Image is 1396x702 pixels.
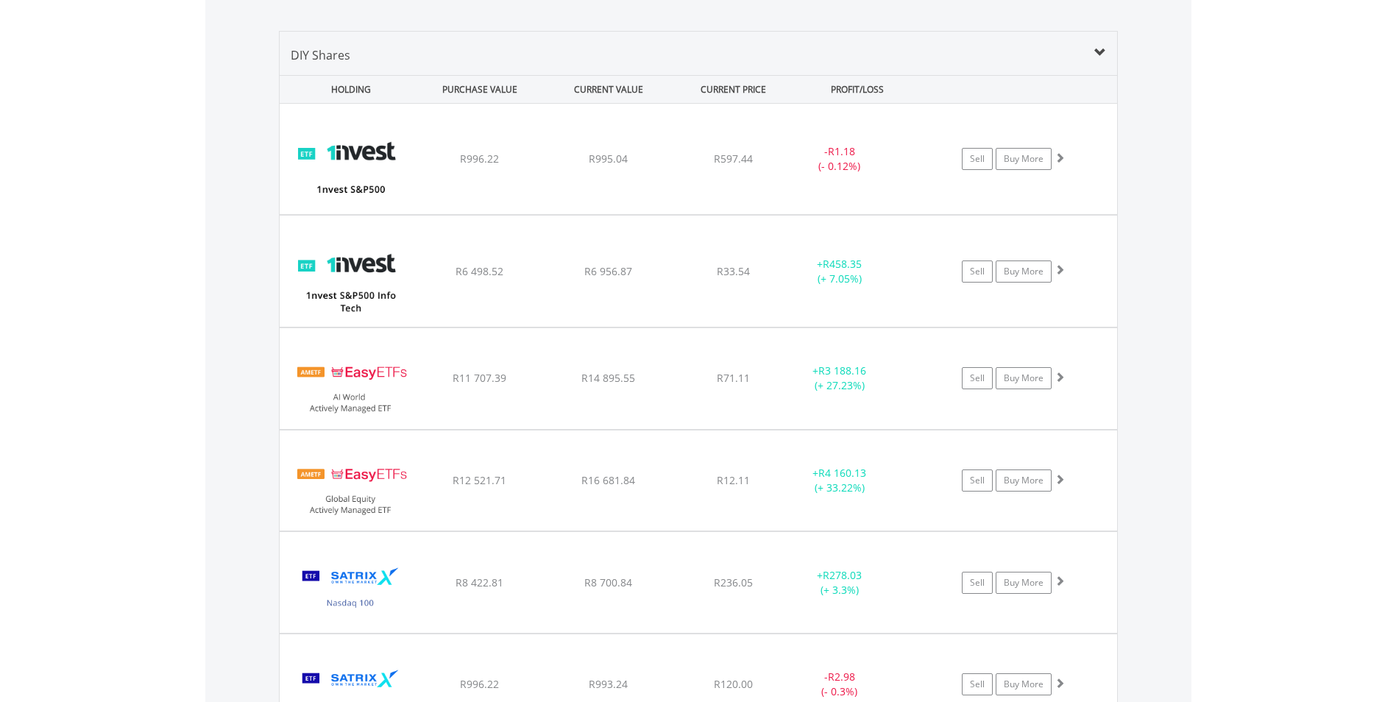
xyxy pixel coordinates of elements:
div: + (+ 3.3%) [784,568,896,598]
a: Sell [962,260,993,283]
span: R1.18 [828,144,855,158]
div: - (- 0.3%) [784,670,896,699]
img: EQU.ZA.ETF5IT.png [287,234,414,322]
a: Buy More [996,148,1052,170]
a: Sell [962,148,993,170]
div: + (+ 33.22%) [784,466,896,495]
span: R995.04 [589,152,628,166]
img: EQU.ZA.EASYAI.png [287,347,414,425]
a: Buy More [996,673,1052,695]
span: R6 498.52 [456,264,503,278]
span: R12.11 [717,473,750,487]
a: Buy More [996,260,1052,283]
span: DIY Shares [291,47,350,63]
span: R8 422.81 [456,575,503,589]
span: R2.98 [828,670,855,684]
a: Sell [962,572,993,594]
span: R71.11 [717,371,750,385]
div: + (+ 27.23%) [784,364,896,393]
span: R6 956.87 [584,264,632,278]
img: EQU.ZA.EASYGE.png [287,449,414,528]
span: R120.00 [714,677,753,691]
span: R16 681.84 [581,473,635,487]
div: HOLDING [280,76,414,103]
span: R993.24 [589,677,628,691]
span: R4 160.13 [818,466,866,480]
span: R8 700.84 [584,575,632,589]
span: R458.35 [823,257,862,271]
div: - (- 0.12%) [784,144,896,174]
span: R597.44 [714,152,753,166]
a: Sell [962,673,993,695]
span: R996.22 [460,677,499,691]
img: EQU.ZA.STXNDQ.png [287,550,414,629]
span: R236.05 [714,575,753,589]
span: R278.03 [823,568,862,582]
a: Sell [962,469,993,492]
div: PROFIT/LOSS [795,76,921,103]
div: + (+ 7.05%) [784,257,896,286]
span: R33.54 [717,264,750,278]
a: Buy More [996,469,1052,492]
span: R3 188.16 [818,364,866,377]
div: CURRENT PRICE [674,76,791,103]
a: Buy More [996,572,1052,594]
span: R996.22 [460,152,499,166]
img: EQU.ZA.ETF500.png [287,122,414,210]
span: R14 895.55 [581,371,635,385]
div: CURRENT VALUE [546,76,672,103]
span: R12 521.71 [453,473,506,487]
div: PURCHASE VALUE [417,76,543,103]
a: Buy More [996,367,1052,389]
span: R11 707.39 [453,371,506,385]
a: Sell [962,367,993,389]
